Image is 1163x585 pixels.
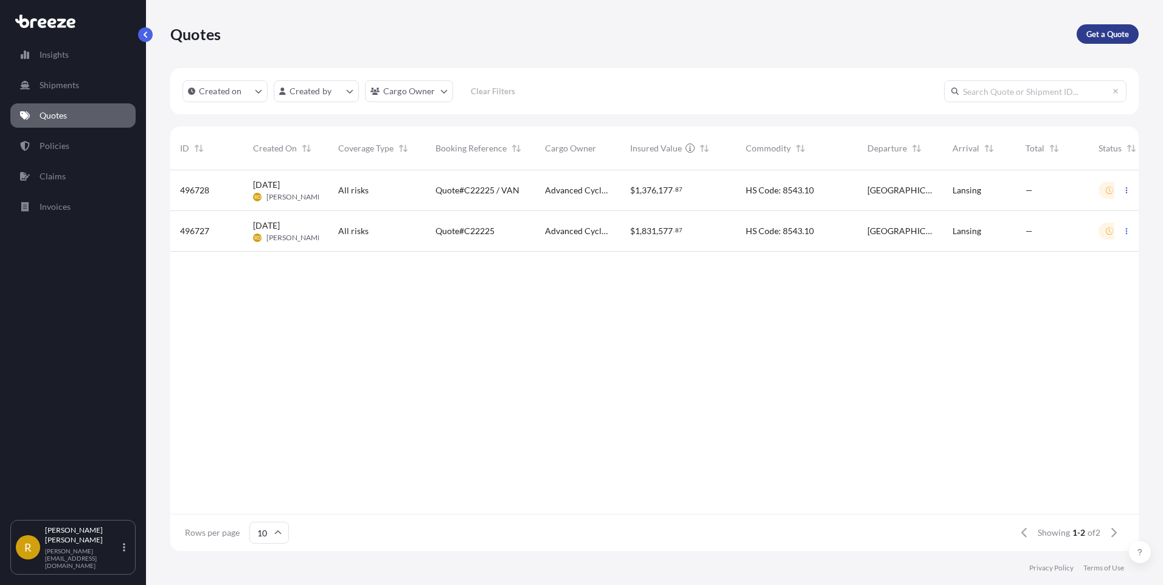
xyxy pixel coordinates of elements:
span: Lansing [953,225,981,237]
span: RD [254,191,261,203]
span: [PERSON_NAME] [266,192,324,202]
span: Cargo Owner [545,142,596,154]
span: — [1026,225,1033,237]
p: Created by [290,85,332,97]
button: Sort [509,141,524,156]
span: Created On [253,142,297,154]
span: Departure [867,142,907,154]
span: HS Code: 8543.10 [746,225,814,237]
a: Shipments [10,73,136,97]
p: [PERSON_NAME][EMAIL_ADDRESS][DOMAIN_NAME] [45,547,120,569]
span: $ [630,186,635,195]
span: , [656,186,658,195]
p: Claims [40,170,66,182]
span: , [640,227,642,235]
a: Invoices [10,195,136,219]
button: Sort [909,141,924,156]
p: [PERSON_NAME] [PERSON_NAME] [45,525,120,545]
span: ID [180,142,189,154]
button: createdOn Filter options [182,80,268,102]
span: [DATE] [253,179,280,191]
p: Clear Filters [471,85,515,97]
span: 496727 [180,225,209,237]
span: — [1026,184,1033,196]
span: 831 [642,227,656,235]
span: 1-2 [1072,527,1085,539]
p: Quotes [40,109,67,122]
span: [GEOGRAPHIC_DATA] [867,225,933,237]
span: Showing [1038,527,1070,539]
span: , [640,186,642,195]
button: Sort [982,141,996,156]
p: Policies [40,140,69,152]
span: Quote#C22225 [436,225,495,237]
p: Cargo Owner [383,85,436,97]
span: Booking Reference [436,142,507,154]
span: 1 [635,227,640,235]
input: Search Quote or Shipment ID... [944,80,1127,102]
span: HS Code: 8543.10 [746,184,814,196]
button: cargoOwner Filter options [365,80,453,102]
span: RD [254,232,261,244]
span: . [673,187,675,192]
span: [DATE] [253,220,280,232]
span: 87 [675,228,682,232]
p: Quotes [170,24,221,44]
span: All risks [338,184,369,196]
button: Sort [192,141,206,156]
a: Insights [10,43,136,67]
button: Sort [697,141,712,156]
p: Insights [40,49,69,61]
p: Shipments [40,79,79,91]
span: R [24,541,32,553]
span: Insured Value [630,142,682,154]
p: Get a Quote [1086,28,1129,40]
button: Sort [793,141,808,156]
a: Terms of Use [1083,563,1124,573]
span: [PERSON_NAME] [266,233,324,243]
a: Quotes [10,103,136,128]
button: Clear Filters [459,81,527,101]
span: [GEOGRAPHIC_DATA] [867,184,933,196]
a: Claims [10,164,136,189]
button: Sort [1124,141,1139,156]
span: Rows per page [185,527,240,539]
span: Total [1026,142,1044,154]
button: createdBy Filter options [274,80,359,102]
button: Sort [1047,141,1061,156]
span: 87 [675,187,682,192]
span: Advanced Cyclotron Systems Inc. [545,184,611,196]
a: Privacy Policy [1029,563,1074,573]
span: , [656,227,658,235]
span: Advanced Cyclotron Systems Inc. [545,225,611,237]
p: Created on [199,85,242,97]
span: Arrival [953,142,979,154]
span: Commodity [746,142,791,154]
span: 376 [642,186,656,195]
span: of 2 [1088,527,1100,539]
p: Invoices [40,201,71,213]
span: Quote#C22225 / VAN [436,184,519,196]
span: All risks [338,225,369,237]
span: . [673,228,675,232]
span: $ [630,227,635,235]
a: Policies [10,134,136,158]
span: Coverage Type [338,142,394,154]
span: 577 [658,227,673,235]
span: 1 [635,186,640,195]
span: 496728 [180,184,209,196]
span: Lansing [953,184,981,196]
span: Status [1099,142,1122,154]
span: 177 [658,186,673,195]
button: Sort [299,141,314,156]
a: Get a Quote [1077,24,1139,44]
button: Sort [396,141,411,156]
